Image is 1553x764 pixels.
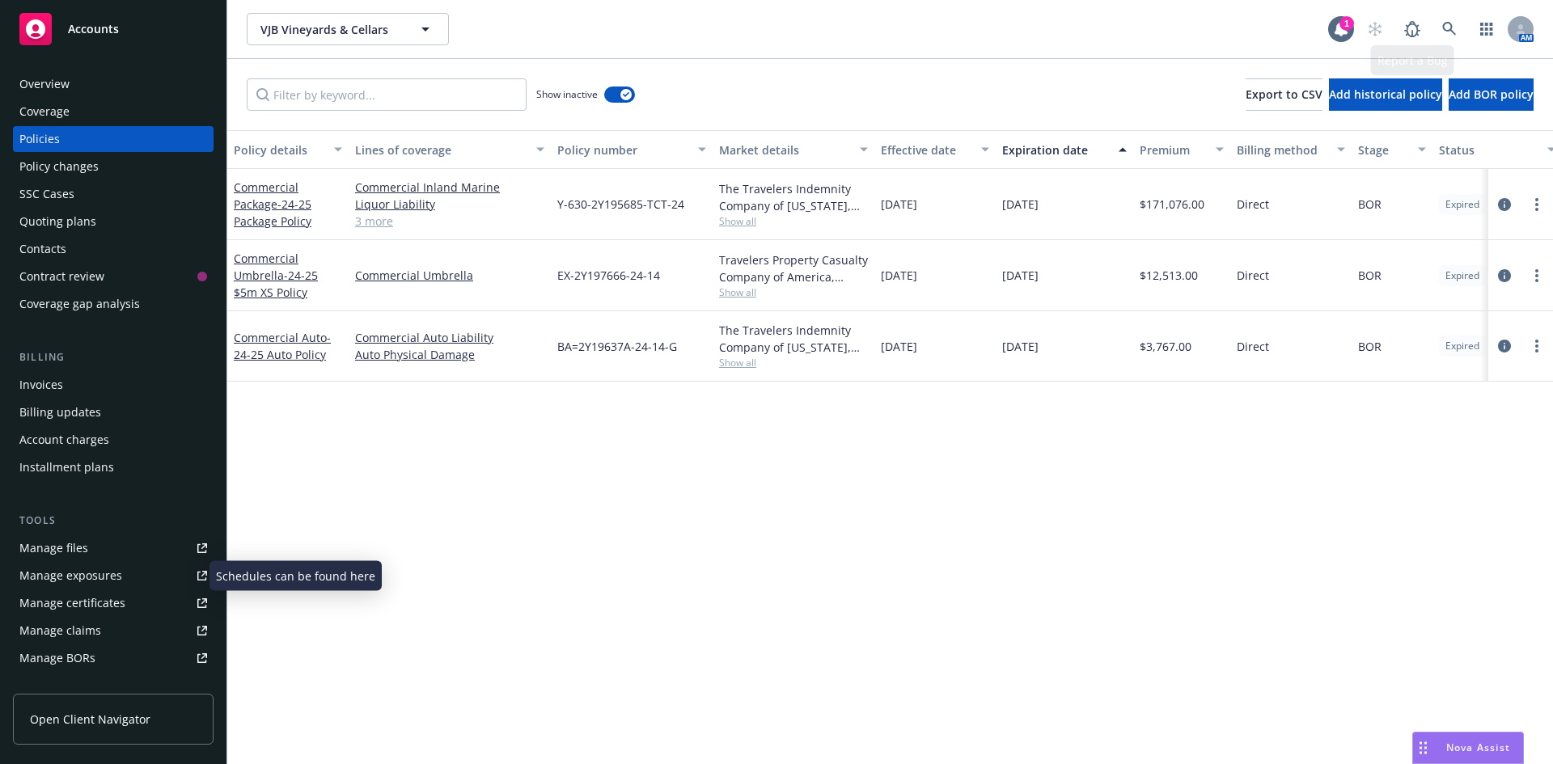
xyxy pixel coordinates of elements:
div: Stage [1358,141,1408,158]
div: The Travelers Indemnity Company of [US_STATE], Travelers Insurance [719,180,868,214]
div: Manage exposures [19,563,122,589]
div: Market details [719,141,850,158]
button: Expiration date [996,130,1133,169]
span: VJB Vineyards & Cellars [260,21,400,38]
div: Billing [13,349,214,365]
div: Status [1439,141,1538,158]
div: Coverage gap analysis [19,291,140,317]
span: Expired [1445,268,1479,283]
a: Coverage [13,99,214,125]
a: Commercial Auto [234,330,331,362]
span: $171,076.00 [1140,196,1204,213]
div: Expiration date [1002,141,1109,158]
span: Show all [719,214,868,228]
span: EX-2Y197666-24-14 [557,267,660,284]
span: Y-630-2Y195685-TCT-24 [557,196,684,213]
div: Quoting plans [19,209,96,234]
span: Open Client Navigator [30,711,150,728]
span: Nova Assist [1446,741,1510,754]
div: Effective date [881,141,971,158]
span: BOR [1358,338,1382,355]
span: Accounts [68,23,119,36]
button: Nova Assist [1412,732,1524,764]
button: Lines of coverage [349,130,551,169]
span: Direct [1237,196,1269,213]
input: Filter by keyword... [247,78,527,111]
a: Auto Physical Damage [355,346,544,363]
div: Coverage [19,99,70,125]
a: Policies [13,126,214,152]
div: Billing updates [19,399,101,425]
a: more [1527,336,1547,356]
div: Manage BORs [19,645,95,671]
div: Tools [13,513,214,529]
div: Policies [19,126,60,152]
a: circleInformation [1495,336,1514,356]
div: Summary of insurance [19,673,142,699]
button: Effective date [874,130,996,169]
a: circleInformation [1495,266,1514,285]
a: Manage files [13,535,214,561]
button: VJB Vineyards & Cellars [247,13,449,45]
span: Show inactive [536,87,598,101]
a: Contract review [13,264,214,289]
span: Add BOR policy [1449,87,1534,102]
button: Add BOR policy [1449,78,1534,111]
a: circleInformation [1495,195,1514,214]
span: BA=2Y19637A-24-14-G [557,338,677,355]
span: Expired [1445,339,1479,353]
a: Manage exposures [13,563,214,589]
span: $12,513.00 [1140,267,1198,284]
button: Add historical policy [1329,78,1442,111]
a: 3 more [355,213,544,230]
a: Account charges [13,427,214,453]
div: Contacts [19,236,66,262]
span: Add historical policy [1329,87,1442,102]
div: Policy changes [19,154,99,179]
div: Installment plans [19,454,114,480]
div: Drag to move [1413,732,1433,763]
div: Overview [19,71,70,97]
a: Accounts [13,6,214,52]
span: Export to CSV [1246,87,1322,102]
a: Coverage gap analysis [13,291,214,317]
a: Liquor Liability [355,196,544,213]
a: Commercial Inland Marine [355,179,544,196]
a: more [1527,266,1547,285]
a: Contacts [13,236,214,262]
button: Market details [713,130,874,169]
a: Report a Bug [1396,13,1428,45]
div: Lines of coverage [355,141,527,158]
div: SSC Cases [19,181,74,207]
a: Commercial Umbrella [234,251,318,300]
div: Manage certificates [19,590,125,616]
span: [DATE] [1002,196,1039,213]
a: Policy changes [13,154,214,179]
button: Policy number [551,130,713,169]
span: BOR [1358,267,1382,284]
div: Travelers Property Casualty Company of America, Travelers Insurance [719,251,868,285]
a: Manage BORs [13,645,214,671]
span: [DATE] [1002,338,1039,355]
span: Direct [1237,338,1269,355]
div: 1 [1339,16,1354,31]
a: Billing updates [13,399,214,425]
a: Commercial Umbrella [355,267,544,284]
div: Premium [1140,141,1206,158]
a: Invoices [13,372,214,398]
span: Show all [719,356,868,369]
a: Overview [13,71,214,97]
a: Commercial Auto Liability [355,329,544,346]
span: Expired [1445,197,1479,212]
a: Commercial Package [234,179,311,229]
div: Billing method [1237,141,1327,158]
div: Account charges [19,427,109,453]
div: Invoices [19,372,63,398]
span: BOR [1358,196,1382,213]
span: $3,767.00 [1140,338,1191,355]
div: Contract review [19,264,104,289]
button: Export to CSV [1246,78,1322,111]
button: Stage [1352,130,1432,169]
span: [DATE] [881,267,917,284]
